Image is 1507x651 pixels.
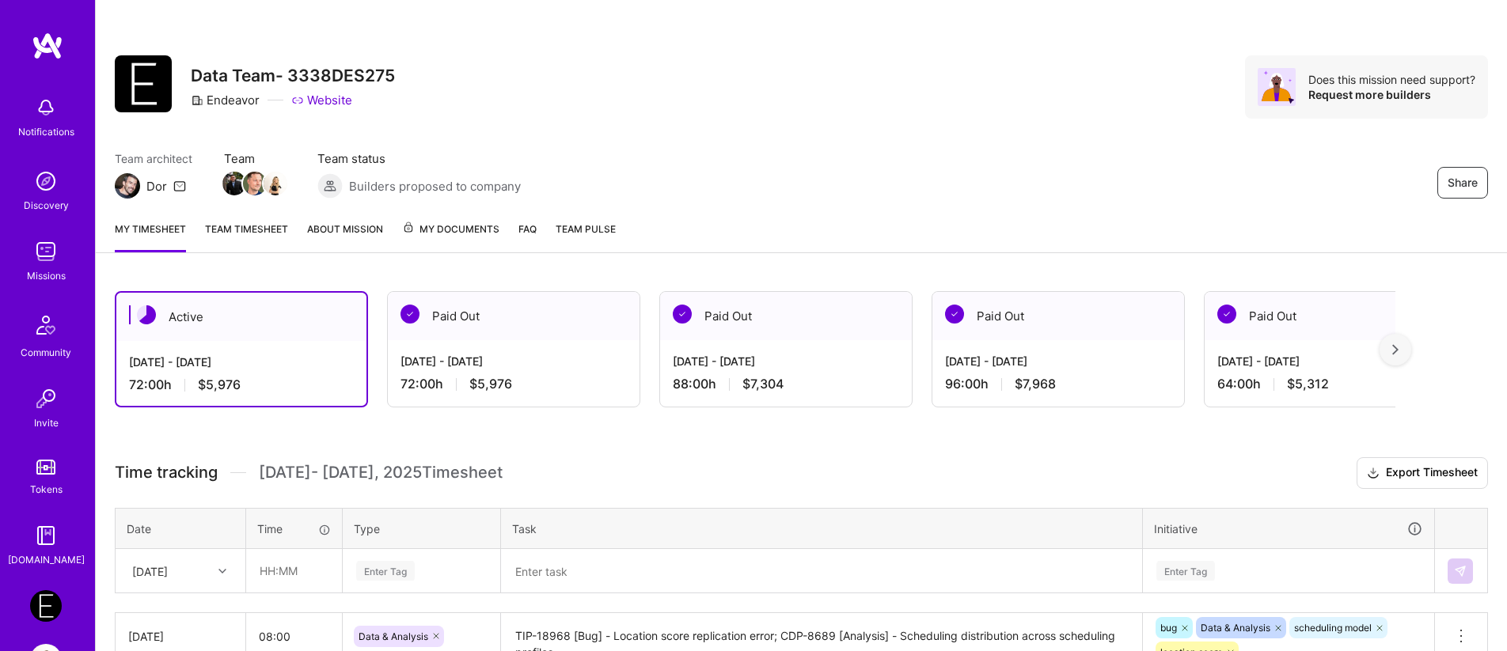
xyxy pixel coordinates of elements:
img: teamwork [30,236,62,267]
span: Data & Analysis [359,630,428,642]
div: [DATE] - [DATE] [673,353,899,369]
span: bug [1160,622,1177,634]
img: Avatar [1258,68,1296,106]
img: Team Member Avatar [264,172,287,195]
a: Team Pulse [556,221,616,252]
div: [DATE] - [DATE] [945,353,1171,369]
span: Team status [317,150,521,167]
div: [DATE] - [DATE] [400,353,627,369]
span: Share [1448,175,1478,191]
span: scheduling model [1294,622,1372,634]
img: Team Member Avatar [243,172,267,195]
div: Community [21,344,71,361]
span: [DATE] - [DATE] , 2025 Timesheet [259,463,503,483]
span: Data & Analysis [1201,622,1270,634]
a: Team Member Avatar [265,170,286,197]
img: Community [27,306,65,344]
span: $5,312 [1287,376,1329,392]
a: My timesheet [115,221,186,252]
th: Type [343,508,501,549]
img: tokens [36,460,55,475]
a: Team Member Avatar [224,170,245,197]
div: Dor [146,178,167,195]
div: Invite [34,414,59,431]
div: [DATE] [132,562,168,579]
a: Website [291,92,352,108]
span: Team [224,150,286,167]
div: Discovery [24,197,69,214]
span: Team architect [115,150,192,167]
div: Paid Out [388,292,640,340]
div: Tokens [30,481,63,498]
span: Time tracking [115,463,218,483]
img: Team Member Avatar [222,172,246,195]
img: Paid Out [673,305,692,324]
div: Request more builders [1308,87,1475,102]
div: Endeavor [191,92,260,108]
th: Date [116,508,246,549]
img: Submit [1454,565,1467,577]
span: $7,304 [742,376,784,392]
span: $5,976 [469,376,512,392]
img: discovery [30,165,62,197]
img: guide book [30,520,62,551]
div: Enter Tag [356,558,415,583]
img: Paid Out [945,305,964,324]
img: bell [30,92,62,123]
span: Team Pulse [556,223,616,235]
span: $5,976 [198,377,241,393]
a: Team Member Avatar [245,170,265,197]
div: Active [116,293,366,341]
div: 72:00 h [129,377,354,393]
img: Paid Out [1217,305,1236,324]
div: Paid Out [932,292,1184,340]
img: Team Architect [115,173,140,199]
a: FAQ [518,221,537,252]
button: Share [1437,167,1488,199]
div: Enter Tag [1156,558,1215,583]
div: Initiative [1154,520,1423,538]
a: My Documents [402,221,499,252]
div: [DATE] [128,628,233,645]
span: My Documents [402,221,499,238]
a: About Mission [307,221,383,252]
button: Export Timesheet [1357,457,1488,489]
h3: Data Team- 3338DES275 [191,66,395,85]
span: $7,968 [1015,376,1056,392]
a: Endeavor: Data Team- 3338DES275 [26,590,66,622]
img: Endeavor: Data Team- 3338DES275 [30,590,62,622]
div: 72:00 h [400,376,627,392]
div: 64:00 h [1217,376,1444,392]
div: [DATE] - [DATE] [129,354,354,370]
th: Task [501,508,1143,549]
div: Notifications [18,123,74,140]
div: Time [257,520,331,537]
div: [DATE] - [DATE] [1217,353,1444,369]
img: Active [137,305,156,324]
div: 88:00 h [673,376,899,392]
i: icon Mail [173,180,186,192]
i: icon Chevron [218,567,226,575]
img: right [1392,344,1399,355]
div: 96:00 h [945,376,1171,392]
img: logo [32,32,63,60]
img: Invite [30,383,62,414]
div: Paid Out [1205,292,1456,340]
img: Paid Out [400,305,419,324]
img: Builders proposed to company [317,173,343,199]
i: icon CompanyGray [191,94,203,107]
div: [DOMAIN_NAME] [8,551,85,568]
img: Company Logo [115,55,172,112]
input: HH:MM [247,550,341,592]
i: icon Download [1367,465,1380,482]
div: Does this mission need support? [1308,72,1475,87]
div: Missions [27,267,66,284]
a: Team timesheet [205,221,288,252]
div: Paid Out [660,292,912,340]
span: Builders proposed to company [349,178,521,195]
